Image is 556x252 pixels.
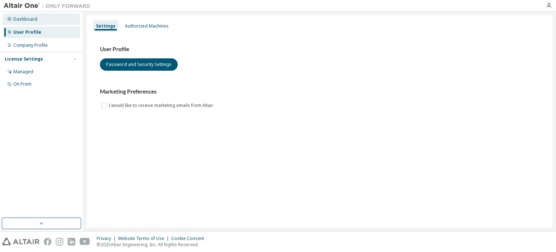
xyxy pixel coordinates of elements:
[97,241,208,248] p: © 2025 Altair Engineering, Inc. All Rights Reserved.
[13,16,37,22] div: Dashboard
[68,238,75,245] img: linkedin.svg
[100,58,178,71] button: Password and Security Settings
[118,236,171,241] div: Website Terms of Use
[96,23,115,29] div: Settings
[13,69,33,75] div: Managed
[80,238,90,245] img: youtube.svg
[13,81,31,87] div: On Prem
[171,236,208,241] div: Cookie Consent
[4,2,94,9] img: Altair One
[13,42,48,48] div: Company Profile
[125,23,169,29] div: Authorized Machines
[44,238,51,245] img: facebook.svg
[109,101,215,110] label: I would like to receive marketing emails from Altair
[13,29,41,35] div: User Profile
[56,238,63,245] img: instagram.svg
[100,88,539,95] h3: Marketing Preferences
[2,238,39,245] img: altair_logo.svg
[5,56,43,62] div: License Settings
[100,46,539,53] h3: User Profile
[97,236,118,241] div: Privacy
